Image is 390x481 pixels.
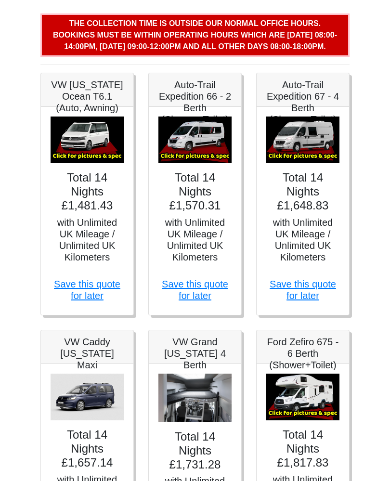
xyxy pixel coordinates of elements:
b: The collection time is outside our normal office hours. Bookings must be within operating hours w... [53,19,337,51]
h4: Total 14 Nights £1,570.31 [158,171,232,212]
h4: Total 14 Nights £1,648.83 [266,171,339,212]
h5: Auto-Trail Expedition 67 - 4 Berth (Shower+Toilet) [266,79,339,125]
a: Save this quote for later [270,279,336,301]
h5: Auto-Trail Expedition 66 - 2 Berth (Shower+Toilet) [158,79,232,125]
h5: Ford Zefiro 675 - 6 Berth (Shower+Toilet) [266,336,339,371]
h5: with Unlimited UK Mileage / Unlimited UK Kilometers [266,217,339,263]
h4: Total 14 Nights £1,481.43 [51,171,124,212]
img: VW Grand California 4 Berth [158,374,232,422]
img: Ford Zefiro 675 - 6 Berth (Shower+Toilet) [266,374,339,421]
h5: VW Caddy [US_STATE] Maxi [51,336,124,371]
h4: Total 14 Nights £1,731.28 [158,430,232,471]
a: Save this quote for later [54,279,120,301]
h5: with Unlimited UK Mileage / Unlimited UK Kilometers [51,217,124,263]
img: VW California Ocean T6.1 (Auto, Awning) [51,117,124,164]
a: Save this quote for later [162,279,228,301]
h5: with Unlimited UK Mileage / Unlimited UK Kilometers [158,217,232,263]
h5: VW Grand [US_STATE] 4 Berth [158,336,232,371]
h4: Total 14 Nights £1,817.83 [266,428,339,469]
img: Auto-Trail Expedition 66 - 2 Berth (Shower+Toilet) [158,117,232,164]
img: Auto-Trail Expedition 67 - 4 Berth (Shower+Toilet) [266,117,339,164]
h4: Total 14 Nights £1,657.14 [51,428,124,469]
img: VW Caddy California Maxi [51,374,124,421]
h5: VW [US_STATE] Ocean T6.1 (Auto, Awning) [51,79,124,114]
